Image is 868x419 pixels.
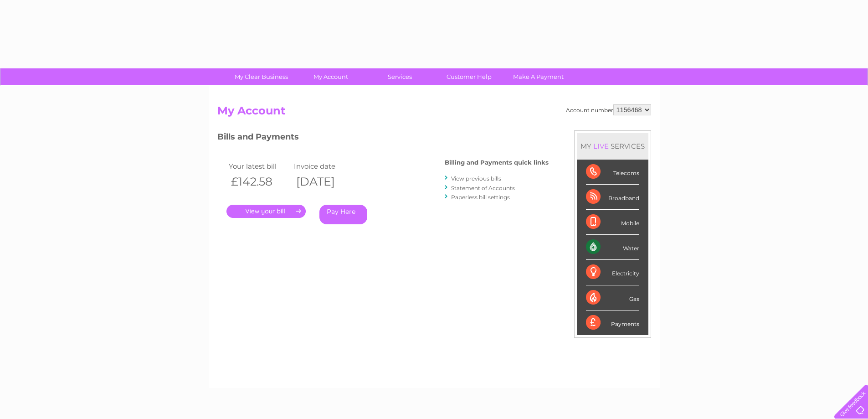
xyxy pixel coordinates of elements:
h3: Bills and Payments [217,130,549,146]
a: Statement of Accounts [451,185,515,191]
a: Paperless bill settings [451,194,510,201]
a: My Account [293,68,368,85]
div: Account number [566,104,651,115]
th: [DATE] [292,172,357,191]
a: View previous bills [451,175,501,182]
div: Mobile [586,210,639,235]
div: Water [586,235,639,260]
h4: Billing and Payments quick links [445,159,549,166]
a: Make A Payment [501,68,576,85]
h2: My Account [217,104,651,122]
div: LIVE [591,142,611,150]
th: £142.58 [226,172,292,191]
div: Broadband [586,185,639,210]
div: Payments [586,310,639,335]
a: . [226,205,306,218]
div: Gas [586,285,639,310]
a: Services [362,68,437,85]
a: Customer Help [431,68,507,85]
a: My Clear Business [224,68,299,85]
td: Invoice date [292,160,357,172]
td: Your latest bill [226,160,292,172]
div: Electricity [586,260,639,285]
a: Pay Here [319,205,367,224]
div: Telecoms [586,160,639,185]
div: MY SERVICES [577,133,648,159]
